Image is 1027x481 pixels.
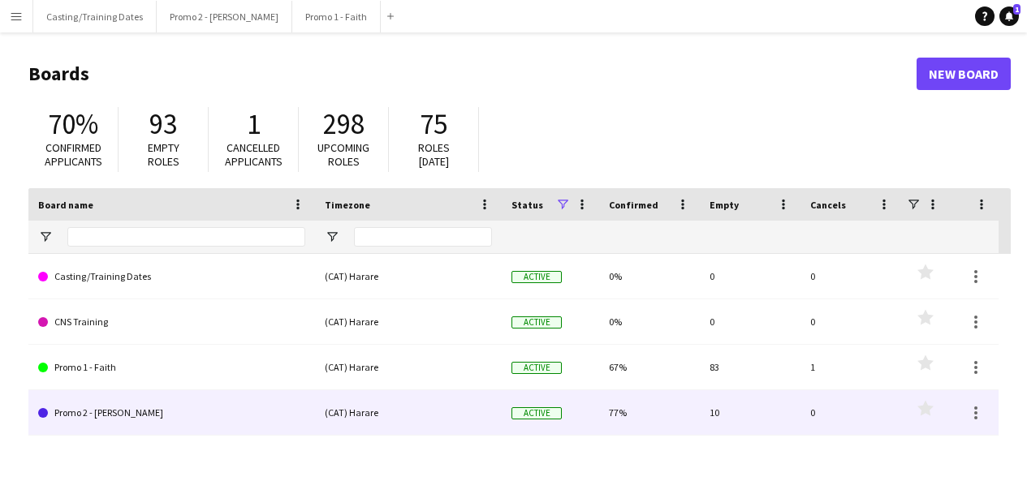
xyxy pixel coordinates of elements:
[33,1,157,32] button: Casting/Training Dates
[38,345,305,390] a: Promo 1 - Faith
[315,254,502,298] div: (CAT) Harare
[325,199,370,211] span: Timezone
[28,62,917,86] h1: Boards
[710,199,739,211] span: Empty
[800,345,901,389] div: 1
[511,199,543,211] span: Status
[800,390,901,435] div: 0
[418,140,450,169] span: Roles [DATE]
[599,254,700,298] div: 0%
[354,227,492,247] input: Timezone Filter Input
[38,390,305,436] a: Promo 2 - [PERSON_NAME]
[511,271,562,283] span: Active
[38,199,93,211] span: Board name
[1013,4,1021,15] span: 1
[317,140,369,169] span: Upcoming roles
[45,140,102,169] span: Confirmed applicants
[148,140,179,169] span: Empty roles
[38,230,53,244] button: Open Filter Menu
[292,1,381,32] button: Promo 1 - Faith
[157,1,292,32] button: Promo 2 - [PERSON_NAME]
[917,58,1011,90] a: New Board
[315,299,502,344] div: (CAT) Harare
[599,390,700,435] div: 77%
[247,106,261,142] span: 1
[420,106,447,142] span: 75
[700,254,800,298] div: 0
[800,299,901,344] div: 0
[315,390,502,435] div: (CAT) Harare
[48,106,98,142] span: 70%
[800,254,901,298] div: 0
[38,254,305,299] a: Casting/Training Dates
[810,199,846,211] span: Cancels
[599,299,700,344] div: 0%
[609,199,658,211] span: Confirmed
[38,299,305,345] a: CNS Training
[511,362,562,374] span: Active
[323,106,365,142] span: 298
[700,390,800,435] div: 10
[700,345,800,389] div: 83
[511,407,562,419] span: Active
[225,140,283,169] span: Cancelled applicants
[149,106,177,142] span: 93
[325,230,339,244] button: Open Filter Menu
[999,6,1019,26] a: 1
[700,299,800,344] div: 0
[511,316,562,329] span: Active
[67,227,305,247] input: Board name Filter Input
[315,345,502,389] div: (CAT) Harare
[599,345,700,389] div: 67%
